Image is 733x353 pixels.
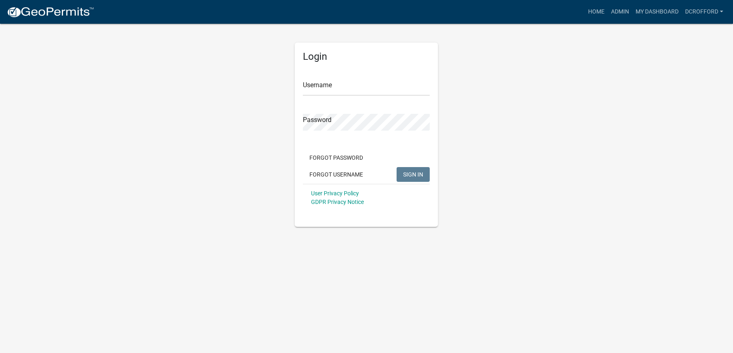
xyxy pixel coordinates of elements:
a: Home [585,4,608,20]
button: Forgot Username [303,167,370,182]
a: GDPR Privacy Notice [311,199,364,205]
h5: Login [303,51,430,63]
a: User Privacy Policy [311,190,359,197]
button: Forgot Password [303,150,370,165]
a: Admin [608,4,632,20]
span: SIGN IN [403,171,423,177]
a: My Dashboard [632,4,682,20]
a: dcrofford [682,4,726,20]
button: SIGN IN [397,167,430,182]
